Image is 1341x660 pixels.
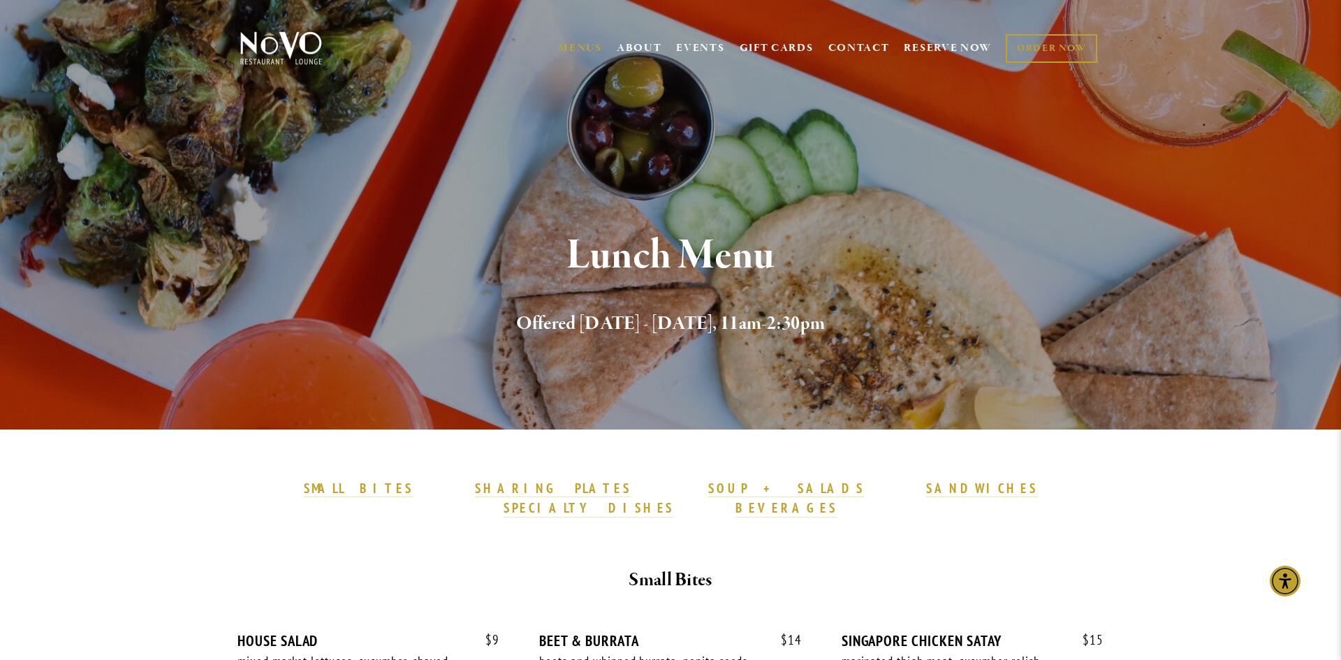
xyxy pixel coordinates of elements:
a: RESERVE NOW [904,35,992,61]
a: CONTACT [828,35,890,61]
h2: Offered [DATE] - [DATE], 11am-2:30pm [263,309,1078,339]
a: EVENTS [676,41,724,55]
a: MENUS [558,41,602,55]
div: SINGAPORE CHICKEN SATAY [842,632,1104,650]
strong: SPECIALTY DISHES [504,499,674,516]
a: BEVERAGES [735,499,837,518]
div: BEET & BURRATA [539,632,801,650]
div: HOUSE SALAD [237,632,499,650]
span: $ [781,631,788,648]
strong: Small Bites [629,568,712,592]
a: SHARING PLATES [475,480,631,498]
strong: SMALL BITES [304,480,413,497]
a: ORDER NOW [1006,34,1097,63]
strong: SOUP + SALADS [708,480,865,497]
img: Novo Restaurant &amp; Lounge [237,31,325,66]
span: 14 [767,632,802,648]
a: ABOUT [617,41,662,55]
strong: BEVERAGES [735,499,837,516]
a: SOUP + SALADS [708,480,865,498]
a: GIFT CARDS [740,35,814,61]
strong: SANDWICHES [926,480,1038,497]
span: 15 [1069,632,1104,648]
div: Accessibility Menu [1270,566,1300,596]
span: $ [485,631,492,648]
a: SMALL BITES [304,480,413,498]
a: SPECIALTY DISHES [504,499,674,518]
span: $ [1083,631,1090,648]
h1: Lunch Menu [263,233,1078,279]
a: SANDWICHES [926,480,1038,498]
span: 9 [471,632,499,648]
strong: SHARING PLATES [475,480,631,497]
